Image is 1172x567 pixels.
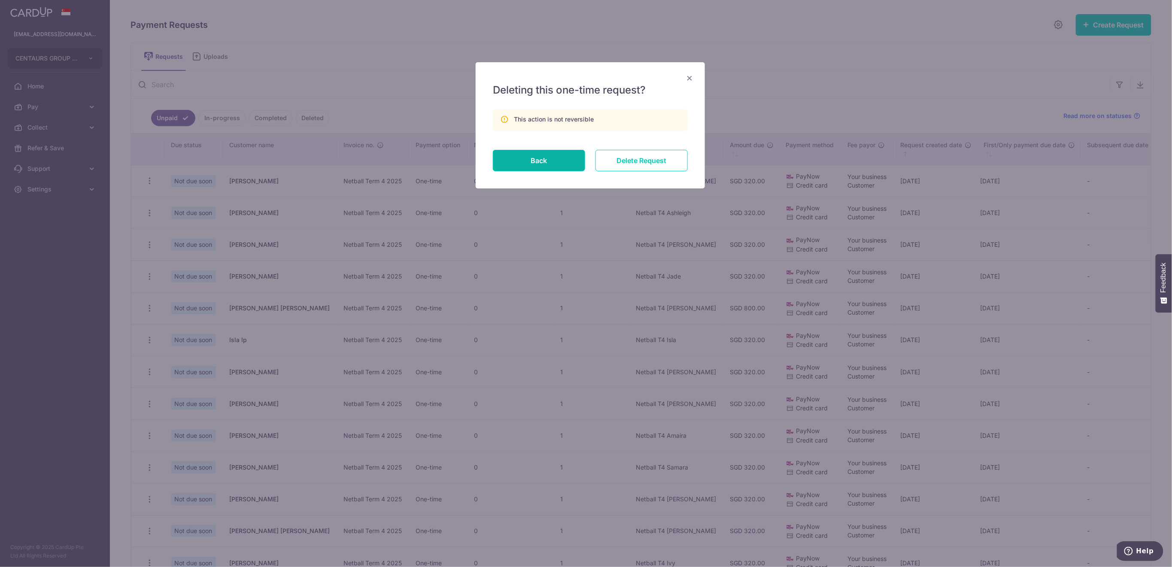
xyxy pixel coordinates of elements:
div: This action is not reversible [514,115,594,124]
button: Close [684,73,695,83]
h5: Deleting this one-time request? [493,84,688,97]
button: Back [493,150,585,171]
span: × [686,71,693,84]
iframe: Opens a widget where you can find more information [1117,541,1163,563]
button: Feedback - Show survey [1156,254,1172,312]
span: Feedback [1160,263,1168,293]
input: Delete Request [595,150,688,171]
